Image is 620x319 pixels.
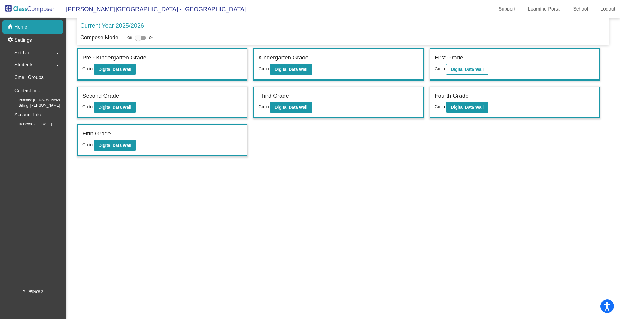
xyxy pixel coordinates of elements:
label: First Grade [435,53,463,62]
p: Contact Info [14,87,40,95]
b: Digital Data Wall [99,105,131,110]
p: Settings [14,37,32,44]
label: Fourth Grade [435,92,469,100]
p: Home [14,23,27,31]
p: Current Year 2025/2026 [80,21,144,30]
button: Digital Data Wall [270,102,312,113]
p: Small Groups [14,73,44,82]
span: Billing: [PERSON_NAME] [9,103,60,108]
span: Go to: [258,104,270,109]
span: Go to: [258,66,270,71]
p: Account Info [14,111,41,119]
a: Learning Portal [523,4,566,14]
button: Digital Data Wall [94,64,136,75]
span: Students [14,61,33,69]
label: Pre - Kindergarten Grade [82,53,146,62]
b: Digital Data Wall [99,67,131,72]
span: [PERSON_NAME][GEOGRAPHIC_DATA] - [GEOGRAPHIC_DATA] [60,4,246,14]
span: Go to: [82,142,94,147]
b: Digital Data Wall [451,67,484,72]
p: Compose Mode [80,34,118,42]
button: Digital Data Wall [94,102,136,113]
b: Digital Data Wall [275,67,307,72]
span: Off [127,35,132,41]
mat-icon: settings [7,37,14,44]
span: Go to: [82,104,94,109]
button: Digital Data Wall [94,140,136,151]
mat-icon: arrow_right [54,50,61,57]
a: School [568,4,593,14]
b: Digital Data Wall [275,105,307,110]
label: Third Grade [258,92,289,100]
b: Digital Data Wall [451,105,484,110]
a: Logout [596,4,620,14]
button: Digital Data Wall [270,64,312,75]
span: Go to: [82,66,94,71]
mat-icon: arrow_right [54,62,61,69]
span: On [149,35,154,41]
span: Go to: [435,66,446,71]
label: Kindergarten Grade [258,53,308,62]
button: Digital Data Wall [446,64,488,75]
b: Digital Data Wall [99,143,131,148]
span: Primary: [PERSON_NAME] [9,97,63,103]
a: Support [494,4,520,14]
span: Go to: [435,104,446,109]
span: Renewal On: [DATE] [9,121,52,127]
label: Second Grade [82,92,119,100]
label: Fifth Grade [82,129,111,138]
mat-icon: home [7,23,14,31]
button: Digital Data Wall [446,102,488,113]
span: Set Up [14,49,29,57]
